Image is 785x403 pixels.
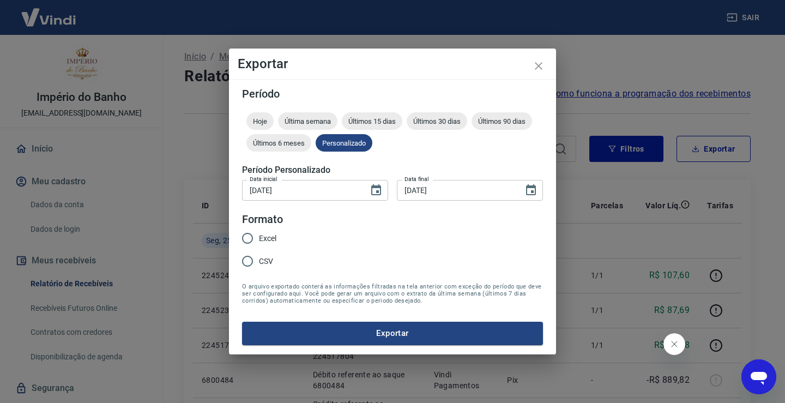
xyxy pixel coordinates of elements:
[238,57,547,70] h4: Exportar
[472,117,532,125] span: Últimos 90 dias
[404,175,429,183] label: Data final
[316,139,372,147] span: Personalizado
[520,179,542,201] button: Choose date, selected date is 25 de ago de 2025
[407,117,467,125] span: Últimos 30 dias
[242,165,543,176] h5: Período Personalizado
[316,134,372,152] div: Personalizado
[472,112,532,130] div: Últimos 90 dias
[250,175,277,183] label: Data inicial
[242,88,543,99] h5: Período
[278,112,337,130] div: Última semana
[342,117,402,125] span: Últimos 15 dias
[741,359,776,394] iframe: Botão para abrir a janela de mensagens
[242,180,361,200] input: DD/MM/YYYY
[246,139,311,147] span: Últimos 6 meses
[526,53,552,79] button: close
[246,134,311,152] div: Últimos 6 meses
[246,112,274,130] div: Hoje
[246,117,274,125] span: Hoje
[242,322,543,345] button: Exportar
[407,112,467,130] div: Últimos 30 dias
[397,180,516,200] input: DD/MM/YYYY
[259,233,276,244] span: Excel
[278,117,337,125] span: Última semana
[7,8,92,16] span: Olá! Precisa de ajuda?
[259,256,273,267] span: CSV
[242,212,283,227] legend: Formato
[342,112,402,130] div: Últimos 15 dias
[365,179,387,201] button: Choose date, selected date is 25 de ago de 2025
[663,333,685,355] iframe: Fechar mensagem
[242,283,543,304] span: O arquivo exportado conterá as informações filtradas na tela anterior com exceção do período que ...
